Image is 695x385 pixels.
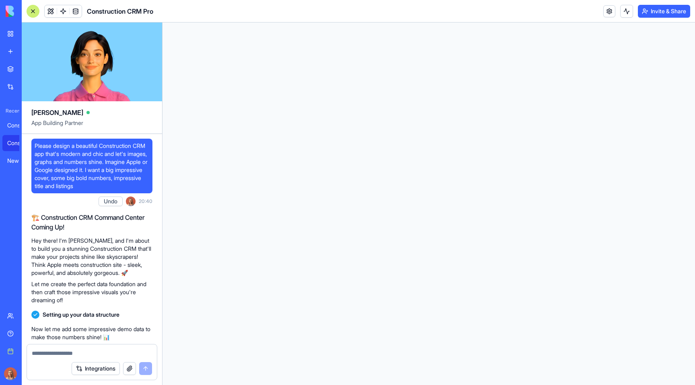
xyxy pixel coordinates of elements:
[7,121,30,129] div: Construction CRM Pro
[72,362,120,375] button: Integrations
[4,367,17,380] img: Marina_gj5dtt.jpg
[99,197,123,206] button: Undo
[35,142,149,190] span: Please design a beautiful Construction CRM app that's modern and chic and let's images, graphs an...
[43,311,119,319] span: Setting up your data structure
[126,197,136,206] img: Marina_gj5dtt.jpg
[2,153,35,169] a: New App
[638,5,690,18] button: Invite & Share
[87,6,153,16] h1: Construction CRM Pro
[139,198,152,205] span: 20:40
[2,135,35,151] a: Construction CRM Pro
[7,157,30,165] div: New App
[6,6,56,17] img: logo
[7,139,30,147] div: Construction CRM Pro
[31,237,152,277] p: Hey there! I'm [PERSON_NAME], and I'm about to build you a stunning Construction CRM that'll make...
[31,280,152,304] p: Let me create the perfect data foundation and then craft those impressive visuals you're dreaming...
[31,108,83,117] span: [PERSON_NAME]
[31,119,152,133] span: App Building Partner
[2,108,19,114] span: Recent
[31,325,152,341] p: Now let me add some impressive demo data to make those numbers shine! 📊
[2,117,35,133] a: Construction CRM Pro
[31,213,152,232] h2: 🏗️ Construction CRM Command Center Coming Up!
